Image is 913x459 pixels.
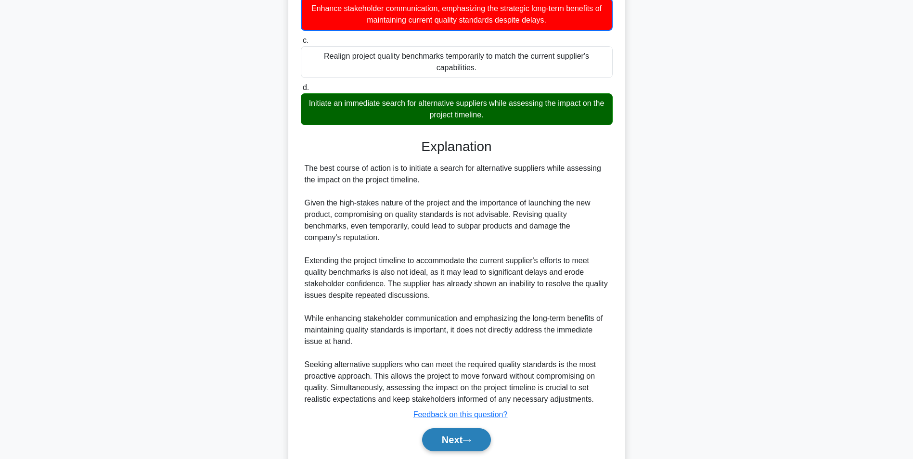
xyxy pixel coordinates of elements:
[303,36,309,44] span: c.
[301,46,613,78] div: Realign project quality benchmarks temporarily to match the current supplier's capabilities.
[422,428,491,451] button: Next
[307,139,607,155] h3: Explanation
[413,410,508,419] a: Feedback on this question?
[303,83,309,91] span: d.
[301,93,613,125] div: Initiate an immediate search for alternative suppliers while assessing the impact on the project ...
[305,163,609,405] div: The best course of action is to initiate a search for alternative suppliers while assessing the i...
